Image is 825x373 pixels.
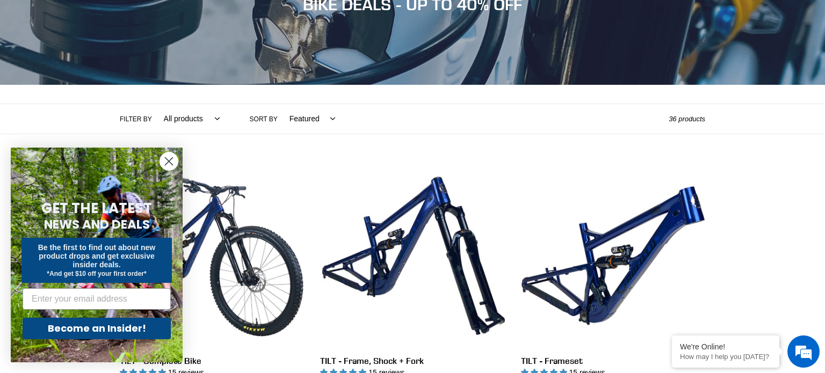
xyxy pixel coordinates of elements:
div: We're Online! [680,342,771,351]
span: 36 products [669,115,705,123]
span: NEWS AND DEALS [44,216,150,233]
button: Become an Insider! [23,318,171,339]
span: Be the first to find out about new product drops and get exclusive insider deals. [38,243,156,269]
span: *And get $10 off your first order* [47,270,146,277]
input: Enter your email address [23,288,171,310]
label: Filter by [120,114,152,124]
label: Sort by [250,114,278,124]
p: How may I help you today? [680,353,771,361]
span: GET THE LATEST [41,199,152,218]
button: Close dialog [160,152,178,171]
